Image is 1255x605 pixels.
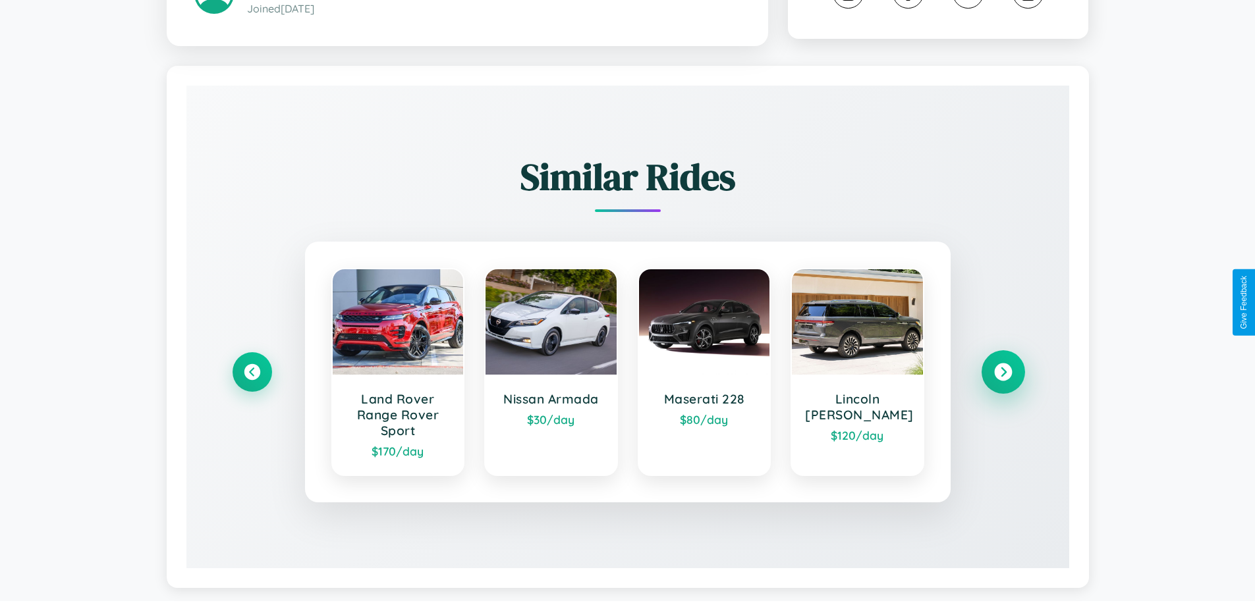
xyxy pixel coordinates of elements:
[346,444,451,458] div: $ 170 /day
[805,428,910,442] div: $ 120 /day
[652,412,757,427] div: $ 80 /day
[233,151,1023,202] h2: Similar Rides
[499,391,603,407] h3: Nissan Armada
[346,391,451,438] h3: Land Rover Range Rover Sport
[1239,276,1248,329] div: Give Feedback
[652,391,757,407] h3: Maserati 228
[499,412,603,427] div: $ 30 /day
[331,268,465,476] a: Land Rover Range Rover Sport$170/day
[805,391,910,423] h3: Lincoln [PERSON_NAME]
[791,268,924,476] a: Lincoln [PERSON_NAME]$120/day
[484,268,618,476] a: Nissan Armada$30/day
[638,268,771,476] a: Maserati 228$80/day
